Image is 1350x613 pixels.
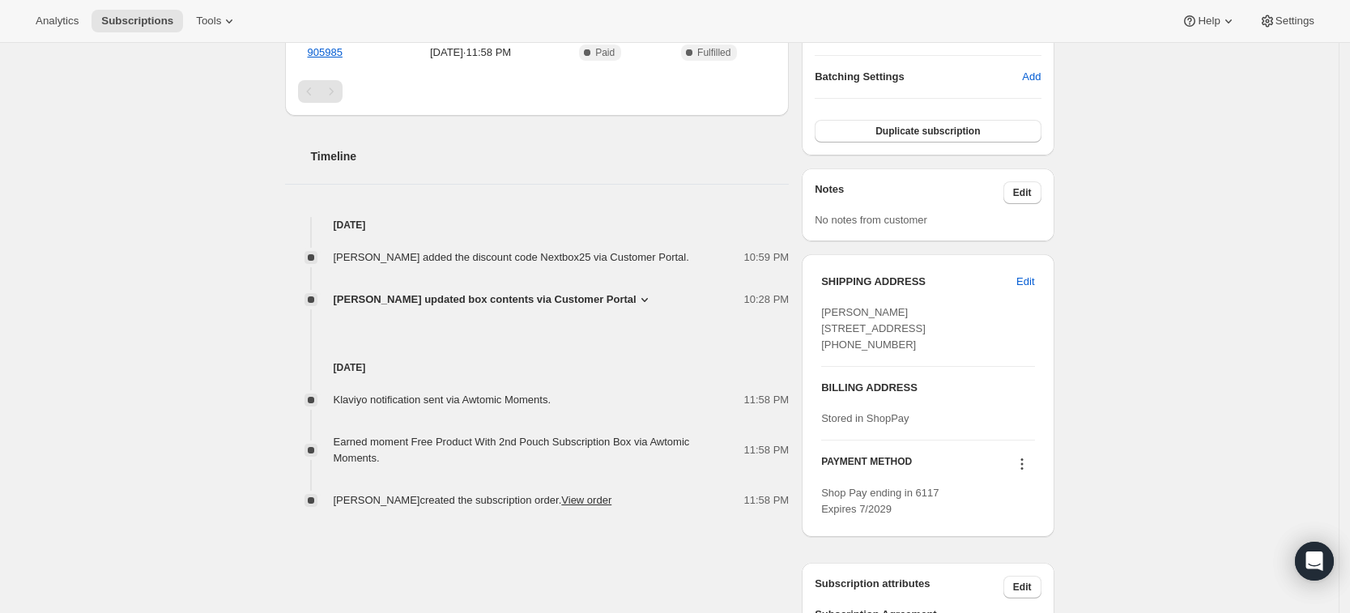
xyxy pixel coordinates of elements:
[1003,181,1041,204] button: Edit
[334,251,689,263] span: [PERSON_NAME] added the discount code Nextbox25 via Customer Portal.
[92,10,183,32] button: Subscriptions
[1198,15,1220,28] span: Help
[186,10,247,32] button: Tools
[334,494,612,506] span: [PERSON_NAME] created the subscription order.
[196,15,221,28] span: Tools
[744,292,790,308] span: 10:28 PM
[308,46,343,58] a: 905985
[1013,581,1032,594] span: Edit
[26,10,88,32] button: Analytics
[821,380,1034,396] h3: BILLING ADDRESS
[334,292,653,308] button: [PERSON_NAME] updated box contents via Customer Portal
[334,292,637,308] span: [PERSON_NAME] updated box contents via Customer Portal
[1275,15,1314,28] span: Settings
[393,45,548,61] span: [DATE] · 11:58 PM
[821,455,912,477] h3: PAYMENT METHOD
[744,442,790,458] span: 11:58 PM
[1007,269,1044,295] button: Edit
[561,494,611,506] a: View order
[815,576,1003,598] h3: Subscription attributes
[1172,10,1246,32] button: Help
[815,181,1003,204] h3: Notes
[815,214,927,226] span: No notes from customer
[36,15,79,28] span: Analytics
[815,69,1022,85] h6: Batching Settings
[311,148,790,164] h2: Timeline
[595,46,615,59] span: Paid
[697,46,730,59] span: Fulfilled
[1003,576,1041,598] button: Edit
[744,392,790,408] span: 11:58 PM
[875,125,980,138] span: Duplicate subscription
[821,306,926,351] span: [PERSON_NAME] [STREET_ADDRESS] [PHONE_NUMBER]
[744,249,790,266] span: 10:59 PM
[285,217,790,233] h4: [DATE]
[1250,10,1324,32] button: Settings
[1016,274,1034,290] span: Edit
[1295,542,1334,581] div: Open Intercom Messenger
[298,80,777,103] nav: Pagination
[334,394,551,406] span: Klaviyo notification sent via Awtomic Moments.
[285,360,790,376] h4: [DATE]
[334,436,690,464] span: Earned moment Free Product With 2nd Pouch Subscription Box via Awtomic Moments.
[815,120,1041,143] button: Duplicate subscription
[821,487,939,515] span: Shop Pay ending in 6117 Expires 7/2029
[821,412,909,424] span: Stored in ShopPay
[821,274,1016,290] h3: SHIPPING ADDRESS
[101,15,173,28] span: Subscriptions
[744,492,790,509] span: 11:58 PM
[1012,64,1050,90] button: Add
[1022,69,1041,85] span: Add
[1013,186,1032,199] span: Edit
